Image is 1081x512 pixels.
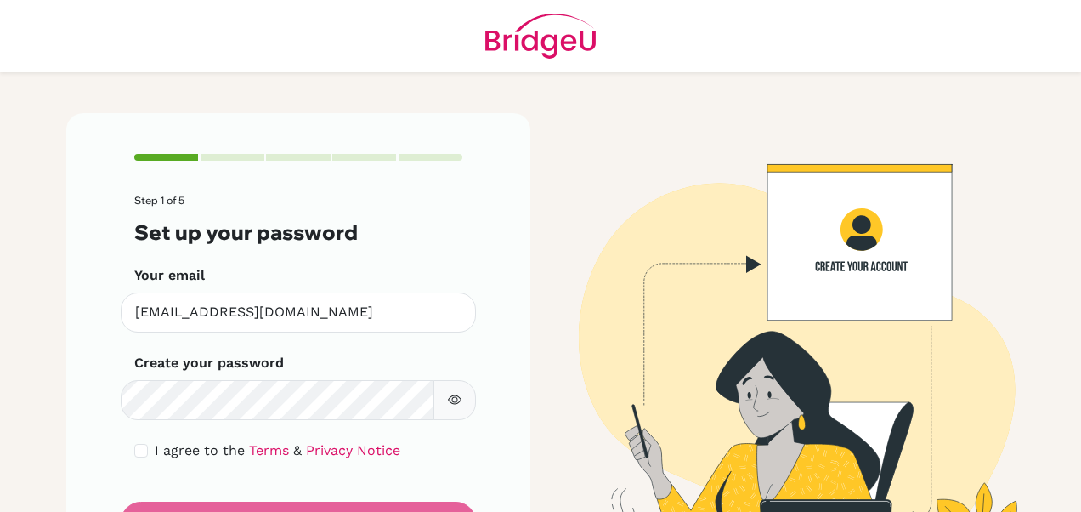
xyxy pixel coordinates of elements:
input: Insert your email* [121,293,476,333]
label: Your email [134,265,205,286]
span: I agree to the [155,442,245,458]
span: Step 1 of 5 [134,194,184,207]
span: & [293,442,302,458]
a: Privacy Notice [306,442,400,458]
label: Create your password [134,353,284,373]
h3: Set up your password [134,220,462,245]
a: Terms [249,442,289,458]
